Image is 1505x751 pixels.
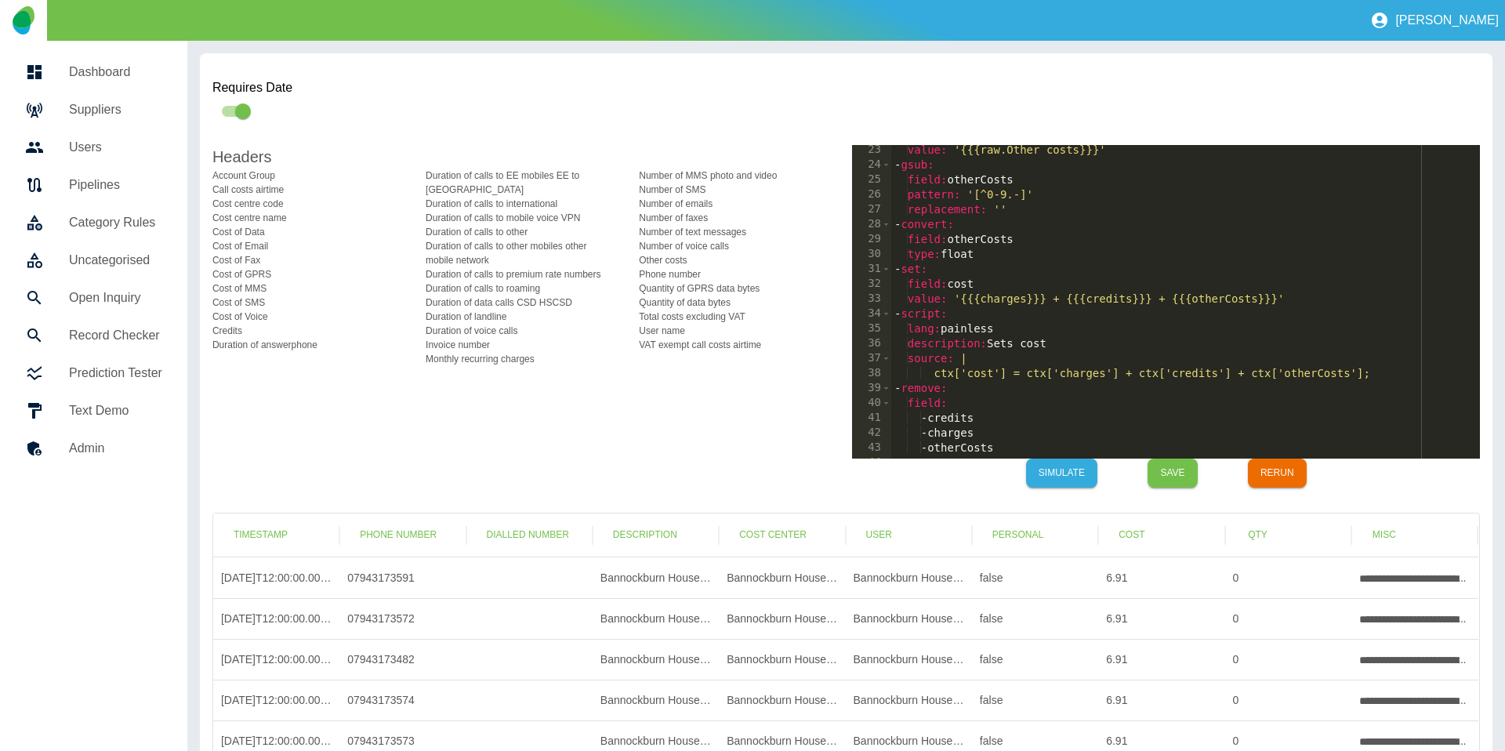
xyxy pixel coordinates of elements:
div: 2025-09-03T12:00:00.000Z [213,639,339,680]
div: 32 [852,277,891,292]
h4: Headers [212,145,840,169]
a: Users [13,129,175,166]
a: Prediction Tester [13,354,175,392]
p: Cost centre name [212,211,413,225]
a: Pipelines [13,166,175,204]
p: Cost of SMS [212,296,413,310]
p: Duration of answerphone [212,338,413,352]
div: 07943173574 [339,680,466,720]
p: Phone number [639,267,840,281]
div: 23 [852,143,891,158]
p: Cost of Voice [212,310,413,324]
h5: Dashboard [69,63,162,82]
h5: Users [69,138,162,157]
label: Requires Date [212,78,1480,96]
div: false [972,680,1098,720]
p: Duration of calls to roaming [426,281,626,296]
p: Duration of voice calls [426,324,626,338]
p: Duration of data calls CSD HSCSD [426,296,626,310]
div: 42 [852,426,891,441]
button: Misc [1359,521,1409,550]
a: Category Rules [13,204,175,241]
h5: Admin [69,439,162,458]
a: Dashboard [13,53,175,91]
button: Cost Center [727,521,819,550]
p: Number of faxes [639,211,840,225]
p: Cost of Email [212,239,413,253]
button: Description [600,521,690,550]
p: Number of emails [639,197,840,211]
div: Bannockburn House Trust [593,557,719,598]
div: 44 [852,455,891,470]
p: Cost of Data [212,225,413,239]
a: Admin [13,430,175,467]
div: 24 [852,158,891,172]
div: Bannockburn House Trust [719,639,845,680]
div: 26 [852,187,891,202]
h5: Category Rules [69,213,162,232]
div: 28 [852,217,891,232]
p: Quantity of GPRS data bytes [639,281,840,296]
p: Cost of Fax [212,253,413,267]
span: Toggle code folding, rows 31 through 33 [882,262,890,277]
a: Open Inquiry [13,279,175,317]
button: Timestamp [221,521,300,550]
button: Rerun [1248,459,1307,488]
button: Dialled Number [474,521,582,550]
p: Number of MMS photo and video [639,169,840,183]
p: Duration of calls to international [426,197,626,211]
h5: Text Demo [69,401,162,420]
span: Toggle code folding, rows 39 through 43 [882,381,890,396]
p: Cost centre code [212,197,413,211]
p: Number of text messages [639,225,840,239]
p: Number of SMS [639,183,840,197]
button: User [854,521,905,550]
div: 07943173572 [339,598,466,639]
p: Duration of calls to EE mobiles EE to [GEOGRAPHIC_DATA] [426,169,626,197]
span: Toggle code folding, rows 28 through 30 [882,217,890,232]
p: Total costs excluding VAT [639,310,840,324]
h5: Uncategorised [69,251,162,270]
button: Save [1148,459,1198,488]
div: 6.91 [1098,557,1224,598]
div: 27 [852,202,891,217]
p: [PERSON_NAME] [1395,13,1499,27]
span: Toggle code folding, rows 37 through 38 [882,351,890,366]
p: Monthly recurring charges [426,352,626,366]
button: Simulate [1026,459,1097,488]
div: Bannockburn House Trust [846,680,972,720]
div: 30 [852,247,891,262]
div: false [972,557,1098,598]
p: Duration of calls to other mobiles other mobile network [426,239,626,267]
div: 43 [852,441,891,455]
div: 37 [852,351,891,366]
div: 07943173591 [339,557,466,598]
p: Other costs [639,253,840,267]
button: [PERSON_NAME] [1364,5,1505,36]
div: Bannockburn House Trust [846,557,972,598]
div: Bannockburn House Trust [719,598,845,639]
p: Duration of calls to mobile voice VPN [426,211,626,225]
button: Cost [1106,521,1157,550]
div: Bannockburn House Trust [846,598,972,639]
h5: Open Inquiry [69,288,162,307]
p: User name [639,324,840,338]
a: Uncategorised [13,241,175,279]
div: 0 [1225,639,1351,680]
div: false [972,598,1098,639]
div: 33 [852,292,891,307]
div: Bannockburn House Trust [593,680,719,720]
p: Cost of GPRS [212,267,413,281]
div: 35 [852,321,891,336]
div: 38 [852,366,891,381]
h5: Suppliers [69,100,162,119]
img: Logo [13,6,34,34]
p: Account Group [212,169,413,183]
div: 0 [1225,680,1351,720]
div: Bannockburn House Trust [846,639,972,680]
div: 0 [1225,598,1351,639]
p: Duration of calls to premium rate numbers [426,267,626,281]
button: Qty [1233,521,1283,550]
div: 39 [852,381,891,396]
p: Duration of calls to other [426,225,626,239]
